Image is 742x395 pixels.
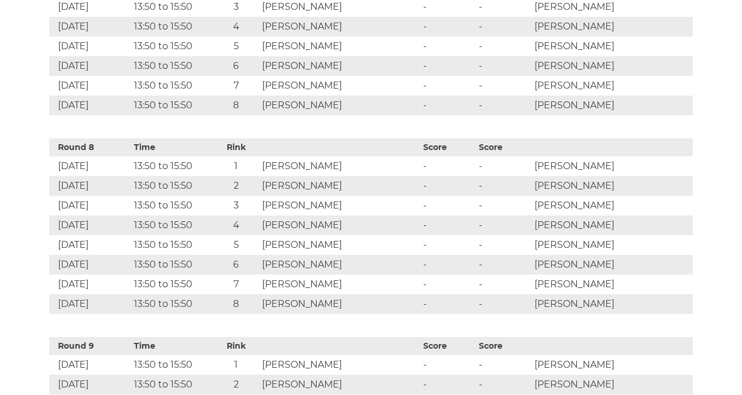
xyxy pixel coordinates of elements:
td: 13:50 to 15:50 [131,215,213,235]
th: Time [131,337,213,355]
td: 7 [213,275,260,294]
td: 13:50 to 15:50 [131,196,213,215]
td: [PERSON_NAME] [532,17,693,36]
td: [DATE] [49,96,131,115]
td: [PERSON_NAME] [259,255,420,275]
td: [PERSON_NAME] [532,255,693,275]
td: [PERSON_NAME] [259,235,420,255]
td: 1 [213,355,260,375]
td: [PERSON_NAME] [532,76,693,96]
td: [DATE] [49,275,131,294]
td: - [420,176,476,196]
td: 13:50 to 15:50 [131,235,213,255]
td: 4 [213,215,260,235]
td: [PERSON_NAME] [259,156,420,176]
td: - [420,255,476,275]
td: - [476,96,532,115]
td: 13:50 to 15:50 [131,176,213,196]
th: Round 8 [49,138,131,156]
td: [DATE] [49,76,131,96]
th: Score [420,337,476,355]
td: - [476,375,532,394]
td: [PERSON_NAME] [259,56,420,76]
td: 2 [213,176,260,196]
td: [PERSON_NAME] [532,96,693,115]
td: [DATE] [49,17,131,36]
td: [PERSON_NAME] [532,294,693,314]
td: 3 [213,196,260,215]
td: - [420,196,476,215]
td: - [476,196,532,215]
td: [DATE] [49,156,131,176]
td: - [476,76,532,96]
td: 8 [213,96,260,115]
th: Score [476,337,532,355]
td: [PERSON_NAME] [259,215,420,235]
td: 13:50 to 15:50 [131,275,213,294]
td: 13:50 to 15:50 [131,255,213,275]
td: [PERSON_NAME] [532,355,693,375]
td: [PERSON_NAME] [259,294,420,314]
td: 2 [213,375,260,394]
td: [DATE] [49,215,131,235]
td: - [420,17,476,36]
td: - [420,294,476,314]
td: [PERSON_NAME] [259,355,420,375]
td: 4 [213,17,260,36]
td: 13:50 to 15:50 [131,76,213,96]
td: 6 [213,255,260,275]
td: - [420,215,476,235]
td: 8 [213,294,260,314]
td: 13:50 to 15:50 [131,355,213,375]
td: - [420,156,476,176]
td: 13:50 to 15:50 [131,56,213,76]
td: - [420,235,476,255]
td: - [476,255,532,275]
td: - [476,36,532,56]
td: [PERSON_NAME] [532,275,693,294]
td: [PERSON_NAME] [259,96,420,115]
td: 13:50 to 15:50 [131,156,213,176]
td: [PERSON_NAME] [532,375,693,394]
td: - [420,36,476,56]
td: [DATE] [49,235,131,255]
th: Score [476,138,532,156]
td: [PERSON_NAME] [259,17,420,36]
td: [PERSON_NAME] [259,176,420,196]
th: Round 9 [49,337,131,355]
th: Score [420,138,476,156]
td: [DATE] [49,375,131,394]
td: [PERSON_NAME] [532,36,693,56]
td: - [476,176,532,196]
td: 13:50 to 15:50 [131,375,213,394]
td: - [476,56,532,76]
th: Rink [213,138,260,156]
td: [PERSON_NAME] [259,275,420,294]
td: [DATE] [49,255,131,275]
td: [DATE] [49,355,131,375]
td: [PERSON_NAME] [532,176,693,196]
td: - [420,56,476,76]
td: [DATE] [49,36,131,56]
td: 13:50 to 15:50 [131,96,213,115]
td: 5 [213,36,260,56]
td: - [476,17,532,36]
td: [DATE] [49,196,131,215]
td: - [420,76,476,96]
td: - [476,294,532,314]
td: [PERSON_NAME] [259,196,420,215]
td: 13:50 to 15:50 [131,36,213,56]
td: 7 [213,76,260,96]
td: 5 [213,235,260,255]
th: Time [131,138,213,156]
td: [PERSON_NAME] [532,156,693,176]
td: 1 [213,156,260,176]
td: - [476,355,532,375]
th: Rink [213,337,260,355]
td: [PERSON_NAME] [259,36,420,56]
td: - [420,355,476,375]
td: - [476,235,532,255]
td: 13:50 to 15:50 [131,294,213,314]
td: [PERSON_NAME] [532,215,693,235]
td: [PERSON_NAME] [532,56,693,76]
